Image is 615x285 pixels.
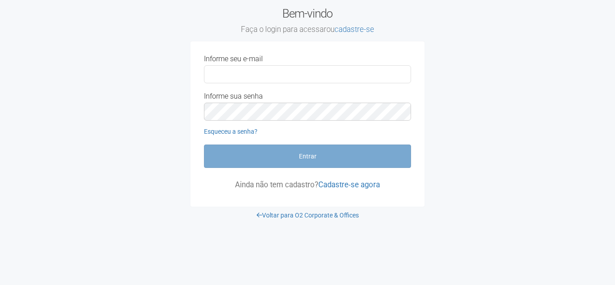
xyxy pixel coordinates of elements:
[204,55,263,63] label: Informe seu e-mail
[318,180,380,189] a: Cadastre-se agora
[204,92,263,100] label: Informe sua senha
[335,25,374,34] a: cadastre-se
[204,181,411,189] p: Ainda não tem cadastro?
[257,212,359,219] a: Voltar para O2 Corporate & Offices
[204,128,258,135] a: Esqueceu a senha?
[190,7,425,35] h2: Bem-vindo
[190,25,425,35] small: Faça o login para acessar
[326,25,374,34] span: ou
